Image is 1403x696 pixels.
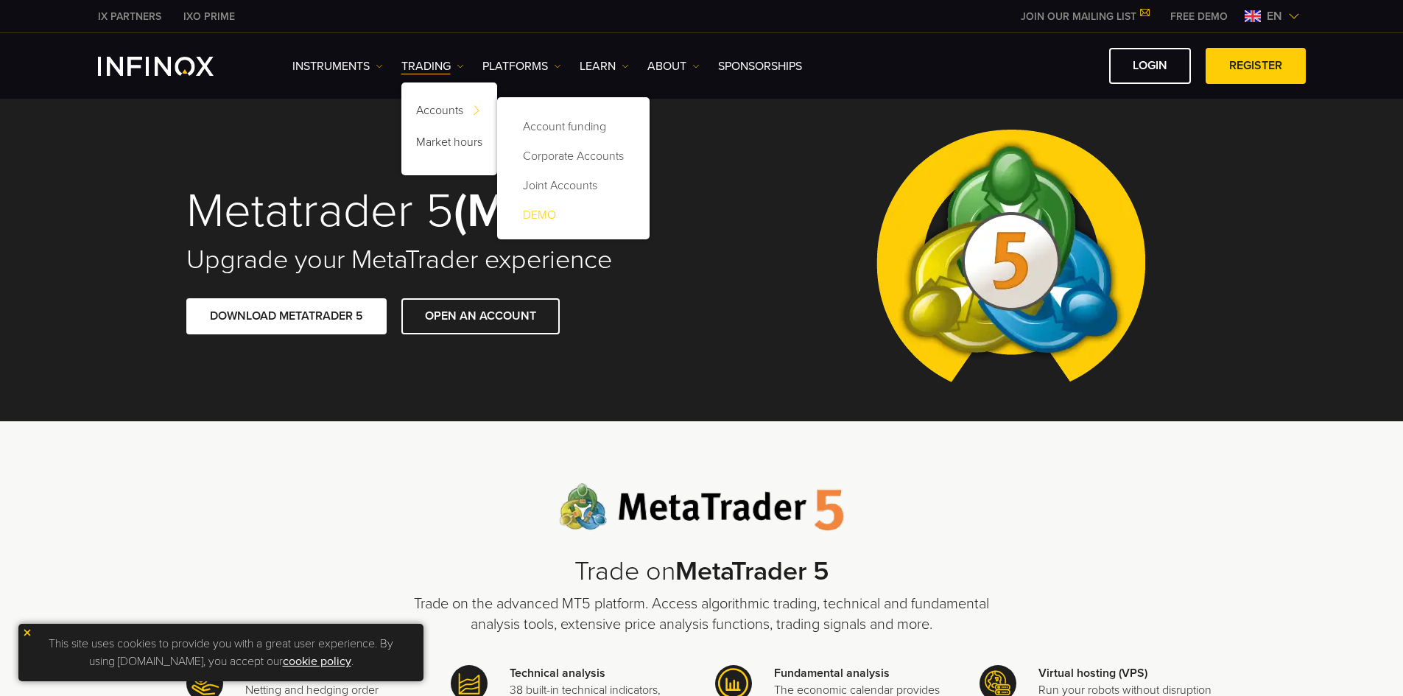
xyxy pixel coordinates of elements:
strong: (MT5) [454,182,577,240]
a: OPEN AN ACCOUNT [401,298,560,334]
a: INFINOX MENU [1159,9,1239,24]
a: Instruments [292,57,383,75]
p: This site uses cookies to provide you with a great user experience. By using [DOMAIN_NAME], you a... [26,631,416,674]
h1: Metatrader 5 [186,186,681,236]
a: INFINOX Logo [98,57,248,76]
a: TRADING [401,57,464,75]
img: Meta Trader 5 [865,99,1157,421]
strong: Virtual hosting (VPS) [1038,666,1147,681]
a: Joint Accounts [512,171,635,200]
span: en [1261,7,1288,25]
a: Account funding [512,112,635,141]
p: Trade on the advanced MT5 platform. Access algorithmic trading, technical and fundamental analysi... [407,594,996,635]
h2: Trade on [407,556,996,588]
h2: Upgrade your MetaTrader experience [186,244,681,276]
strong: MetaTrader 5 [675,555,829,587]
a: JOIN OUR MAILING LIST [1010,10,1159,23]
a: SPONSORSHIPS [718,57,802,75]
a: REGISTER [1206,48,1306,84]
strong: Fundamental analysis [774,666,890,681]
strong: Technical analysis [510,666,605,681]
img: yellow close icon [22,628,32,638]
a: LOGIN [1109,48,1191,84]
a: Learn [580,57,629,75]
a: Market hours [401,129,497,161]
a: INFINOX [172,9,246,24]
a: Accounts [401,97,497,129]
a: DEMO [512,200,635,230]
img: Meta Trader 5 logo [559,483,844,531]
a: DOWNLOAD METATRADER 5 [186,298,387,334]
a: Corporate Accounts [512,141,635,171]
a: ABOUT [647,57,700,75]
a: INFINOX [87,9,172,24]
a: cookie policy [283,654,351,669]
a: PLATFORMS [482,57,561,75]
